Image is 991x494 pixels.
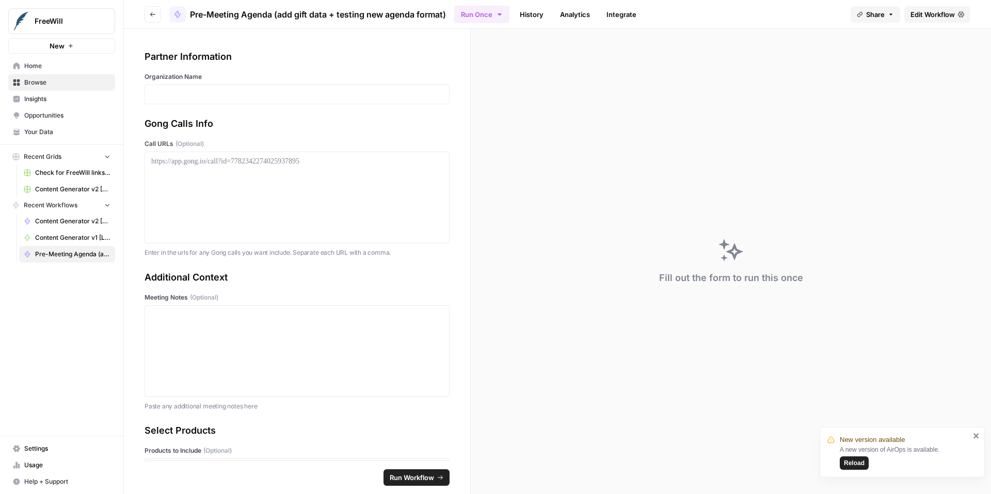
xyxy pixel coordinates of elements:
span: Help + Support [24,477,110,486]
span: Share [866,9,885,20]
span: Recent Grids [24,152,61,161]
a: Content Generator v1 [LIVE] [19,229,115,246]
span: Pre-Meeting Agenda (add gift data + testing new agenda format) [35,250,110,259]
span: Browse [24,78,110,87]
span: Settings [24,444,110,453]
span: FreeWill [35,16,97,26]
label: Organization Name [145,72,450,81]
span: Check for FreeWill links on partner's external website [35,168,110,177]
span: Your Data [24,127,110,137]
button: Share [851,6,900,23]
a: Settings [8,440,115,457]
a: Content Generator v2 [DRAFT] Test All Product Combos [19,181,115,197]
div: Partner Information [145,50,450,64]
span: Edit Workflow [910,9,955,20]
span: New [50,41,65,51]
span: Content Generator v2 [DRAFT] [35,217,110,226]
img: FreeWill Logo [12,12,30,30]
span: Content Generator v2 [DRAFT] Test All Product Combos [35,185,110,194]
button: Run Once [454,6,509,23]
a: Pre-Meeting Agenda (add gift data + testing new agenda format) [19,246,115,262]
div: Select Products [145,423,450,438]
a: Home [8,58,115,74]
span: Reload [844,458,865,468]
a: Opportunities [8,107,115,124]
div: A new version of AirOps is available. [840,445,970,470]
button: Workspace: FreeWill [8,8,115,34]
a: Content Generator v2 [DRAFT] [19,213,115,229]
button: Run Workflow [383,469,450,486]
span: (Optional) [175,139,204,149]
a: Insights [8,91,115,107]
span: (Optional) [203,446,232,455]
button: Reload [840,456,869,470]
div: Fill out the form to run this once [659,271,803,285]
span: New version available [840,435,905,445]
span: Opportunities [24,111,110,120]
span: Home [24,61,110,71]
a: Integrate [600,6,643,23]
p: Enter in the urls for any Gong calls you want include. Separate each URL with a comma. [145,248,450,258]
button: New [8,38,115,54]
span: Run Workflow [390,472,434,483]
a: Your Data [8,124,115,140]
span: (Optional) [190,293,218,302]
button: close [973,432,980,440]
label: Call URLs [145,139,450,149]
a: Pre-Meeting Agenda (add gift data + testing new agenda format) [169,6,446,23]
label: Meeting Notes [145,293,450,302]
a: Usage [8,457,115,473]
a: Edit Workflow [904,6,970,23]
p: Paste any additional meeting notes here [145,401,450,411]
a: Analytics [554,6,596,23]
div: Gong Calls Info [145,117,450,131]
a: Check for FreeWill links on partner's external website [19,164,115,181]
span: Recent Workflows [24,201,77,210]
a: Browse [8,74,115,91]
span: Insights [24,94,110,104]
label: Products to Include [145,446,450,455]
a: History [514,6,550,23]
span: Content Generator v1 [LIVE] [35,233,110,242]
button: Help + Support [8,473,115,490]
span: Usage [24,460,110,470]
span: Pre-Meeting Agenda (add gift data + testing new agenda format) [190,8,446,21]
button: Recent Grids [8,149,115,164]
button: Recent Workflows [8,197,115,213]
div: Additional Context [145,270,450,285]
